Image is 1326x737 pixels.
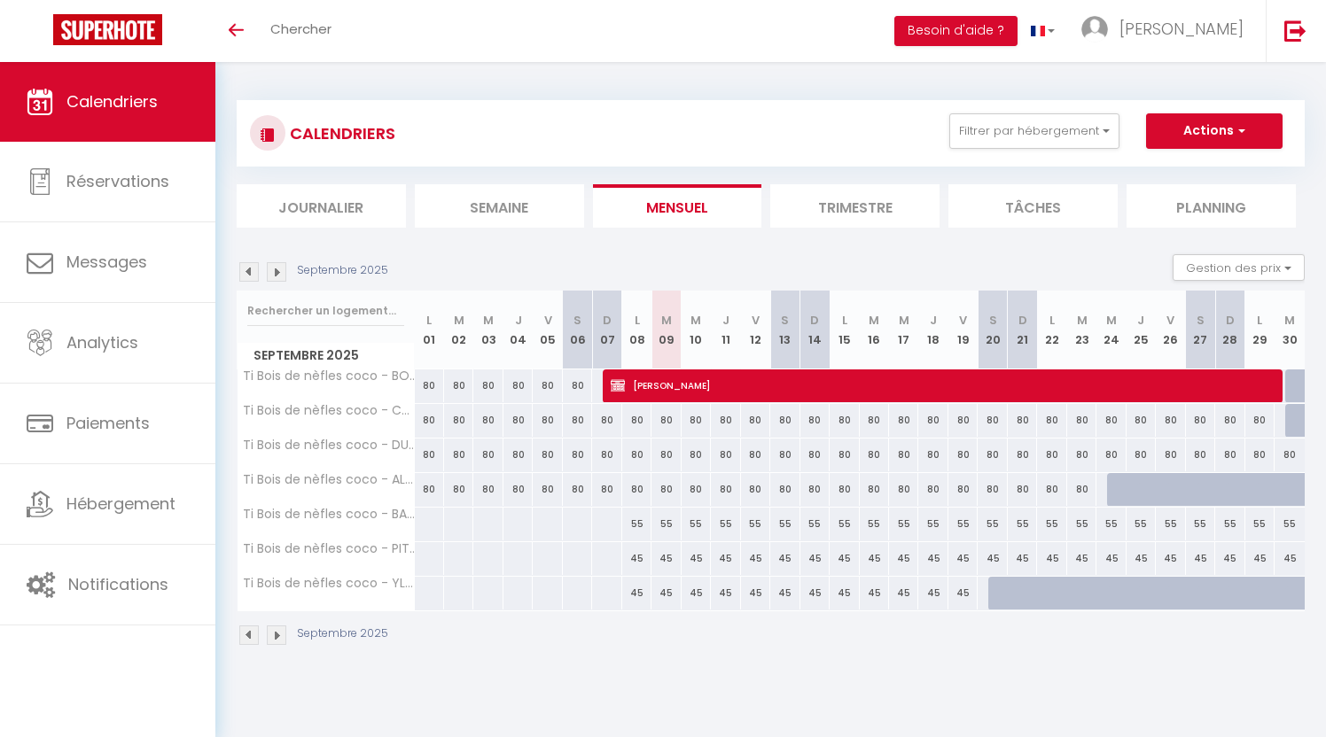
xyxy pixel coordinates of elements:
div: 80 [830,473,859,506]
div: 80 [860,438,889,471]
div: 80 [651,404,681,437]
span: Ti Bois de nèfles coco - PITAYA [240,542,417,555]
div: 45 [682,542,711,575]
div: 45 [978,542,1007,575]
th: 29 [1245,291,1275,369]
div: 45 [1067,542,1096,575]
div: 45 [1215,542,1244,575]
div: 80 [948,473,978,506]
div: 80 [770,438,799,471]
div: 55 [1215,508,1244,540]
abbr: V [1166,312,1174,329]
abbr: J [722,312,729,329]
div: 80 [444,438,473,471]
th: 10 [682,291,711,369]
abbr: D [810,312,819,329]
div: 45 [651,542,681,575]
div: 80 [1127,404,1156,437]
abbr: L [1257,312,1262,329]
div: 80 [444,369,473,402]
div: 80 [503,473,533,506]
abbr: M [1284,312,1295,329]
div: 80 [415,369,444,402]
div: 80 [622,404,651,437]
abbr: L [1049,312,1055,329]
div: 80 [1037,438,1066,471]
div: 45 [1245,542,1275,575]
th: 20 [978,291,1007,369]
span: Messages [66,251,147,273]
th: 02 [444,291,473,369]
li: Planning [1127,184,1296,228]
span: Calendriers [66,90,158,112]
th: 03 [473,291,503,369]
div: 80 [533,473,562,506]
div: 45 [918,542,948,575]
abbr: M [1106,312,1117,329]
div: 80 [918,438,948,471]
div: 45 [889,542,918,575]
div: 80 [978,473,1007,506]
span: Ti Bois de nèfles coco - COMBAVA [240,404,417,417]
div: 55 [1067,508,1096,540]
div: 80 [1156,438,1185,471]
div: 45 [948,577,978,609]
div: 80 [741,404,770,437]
th: 27 [1186,291,1215,369]
th: 28 [1215,291,1244,369]
div: 80 [1008,404,1037,437]
th: 09 [651,291,681,369]
div: 80 [889,438,918,471]
div: 80 [1215,438,1244,471]
div: 80 [770,473,799,506]
div: 80 [948,404,978,437]
th: 06 [563,291,592,369]
span: Paiements [66,412,150,434]
div: 45 [1127,542,1156,575]
abbr: L [426,312,432,329]
div: 80 [860,404,889,437]
div: 55 [800,508,830,540]
div: 45 [1008,542,1037,575]
div: 80 [770,404,799,437]
th: 08 [622,291,651,369]
div: 55 [1156,508,1185,540]
abbr: M [454,312,464,329]
th: 13 [770,291,799,369]
span: Ti Bois de nèfles coco - BAMBOU [240,508,417,521]
button: Besoin d'aide ? [894,16,1018,46]
div: 80 [889,473,918,506]
div: 55 [830,508,859,540]
span: Ti Bois de nèfles coco - YLANG YLANG [240,577,417,590]
div: 80 [978,438,1007,471]
div: 45 [860,577,889,609]
div: 45 [770,542,799,575]
div: 80 [1275,438,1305,471]
div: 80 [563,438,592,471]
div: 80 [473,438,503,471]
div: 45 [860,542,889,575]
div: 55 [889,508,918,540]
div: 80 [415,473,444,506]
abbr: V [544,312,552,329]
div: 80 [830,438,859,471]
div: 80 [711,438,740,471]
th: 18 [918,291,948,369]
div: 45 [1156,542,1185,575]
th: 07 [592,291,621,369]
div: 80 [444,404,473,437]
div: 55 [741,508,770,540]
abbr: J [515,312,522,329]
button: Actions [1146,113,1283,149]
div: 45 [651,577,681,609]
div: 45 [889,577,918,609]
div: 80 [503,404,533,437]
abbr: V [959,312,967,329]
div: 55 [1096,508,1126,540]
div: 45 [800,577,830,609]
div: 55 [1008,508,1037,540]
th: 23 [1067,291,1096,369]
abbr: M [869,312,879,329]
th: 26 [1156,291,1185,369]
abbr: D [603,312,612,329]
